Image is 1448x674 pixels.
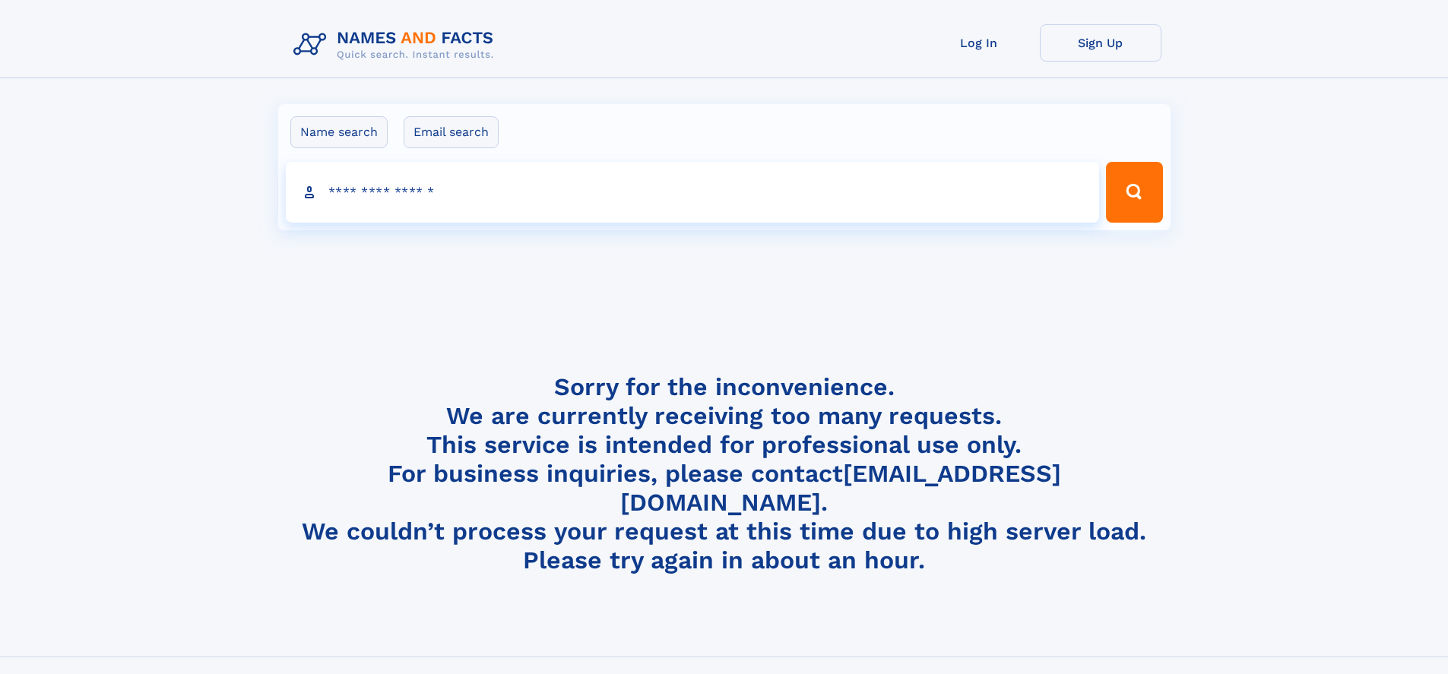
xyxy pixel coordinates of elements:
[404,116,499,148] label: Email search
[290,116,388,148] label: Name search
[286,162,1100,223] input: search input
[1106,162,1162,223] button: Search Button
[1040,24,1161,62] a: Sign Up
[918,24,1040,62] a: Log In
[620,459,1061,517] a: [EMAIL_ADDRESS][DOMAIN_NAME]
[287,24,506,65] img: Logo Names and Facts
[287,372,1161,575] h4: Sorry for the inconvenience. We are currently receiving too many requests. This service is intend...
